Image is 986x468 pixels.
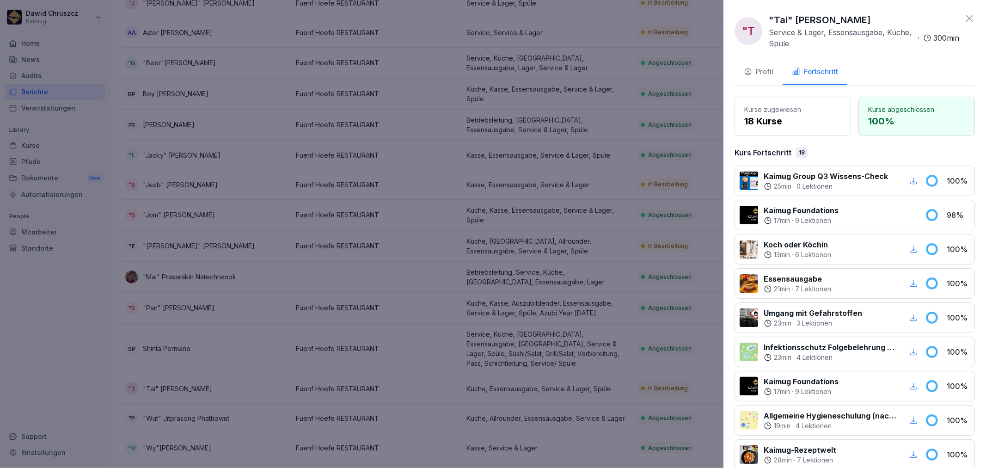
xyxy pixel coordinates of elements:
[947,381,970,392] p: 100 %
[764,205,839,216] p: Kaimug Foundations
[795,250,831,259] p: 6 Lektionen
[795,216,831,225] p: 9 Lektionen
[774,456,792,465] p: 28 min
[947,244,970,255] p: 100 %
[735,17,762,45] div: "T
[795,284,831,294] p: 7 Lektionen
[774,250,790,259] p: 13 min
[947,346,970,357] p: 100 %
[774,319,791,328] p: 23 min
[764,387,839,396] div: ·
[735,147,791,158] p: Kurs Fortschritt
[774,216,790,225] p: 17 min
[947,312,970,323] p: 100 %
[947,209,970,221] p: 98 %
[764,444,836,456] p: Kaimug-Rezeptwelt
[933,32,959,43] p: 300 min
[796,148,808,158] div: 18
[797,456,833,465] p: 7 Lektionen
[764,376,839,387] p: Kaimug Foundations
[868,114,965,128] p: 100 %
[774,387,790,396] p: 17 min
[744,114,841,128] p: 18 Kurse
[764,342,896,353] p: Infektionsschutz Folgebelehrung (nach §43 IfSG)
[764,456,836,465] div: ·
[764,239,831,250] p: Koch oder Köchin
[744,67,773,77] div: Profil
[796,353,833,362] p: 4 Lektionen
[796,421,832,431] p: 4 Lektionen
[796,182,833,191] p: 0 Lektionen
[796,319,832,328] p: 3 Lektionen
[764,410,896,421] p: Allgemeine Hygieneschulung (nach LHMV §4)
[764,182,888,191] div: ·
[868,105,965,114] p: Kurse abgeschlossen
[769,27,959,49] div: ·
[947,415,970,426] p: 100 %
[764,250,831,259] div: ·
[947,278,970,289] p: 100 %
[764,319,862,328] div: ·
[947,175,970,186] p: 100 %
[735,60,783,85] button: Profil
[783,60,847,85] button: Fortschritt
[764,421,896,431] div: ·
[764,216,839,225] div: ·
[774,421,790,431] p: 19 min
[764,308,862,319] p: Umgang mit Gefahrstoffen
[744,105,841,114] p: Kurse zugewiesen
[947,449,970,460] p: 100 %
[795,387,831,396] p: 9 Lektionen
[769,27,914,49] p: Service & Lager, Essensausgabe, Küche, Spüle
[764,353,896,362] div: ·
[792,67,838,77] div: Fortschritt
[764,273,831,284] p: Essensausgabe
[769,13,871,27] p: "Tai" [PERSON_NAME]
[774,182,791,191] p: 25 min
[764,284,831,294] div: ·
[774,284,790,294] p: 21 min
[764,171,888,182] p: Kaimug Group Q3 Wissens-Check
[774,353,791,362] p: 23 min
